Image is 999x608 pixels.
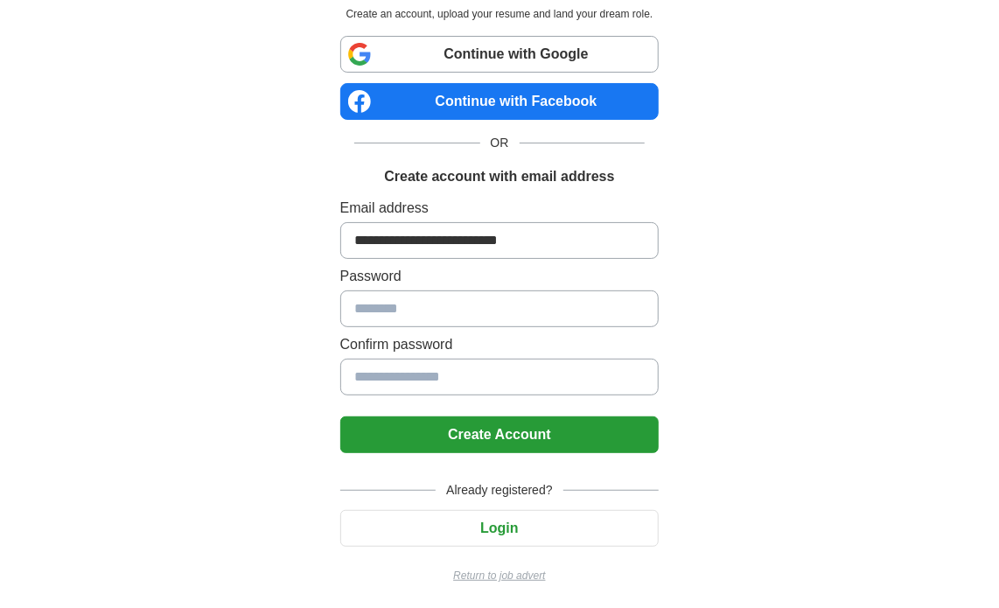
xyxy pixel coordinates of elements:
[340,36,660,73] a: Continue with Google
[340,83,660,120] a: Continue with Facebook
[480,134,520,152] span: OR
[344,6,656,22] p: Create an account, upload your resume and land your dream role.
[340,266,660,287] label: Password
[436,481,562,500] span: Already registered?
[340,568,660,584] a: Return to job advert
[384,166,614,187] h1: Create account with email address
[340,416,660,453] button: Create Account
[340,521,660,535] a: Login
[340,198,660,219] label: Email address
[340,510,660,547] button: Login
[340,334,660,355] label: Confirm password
